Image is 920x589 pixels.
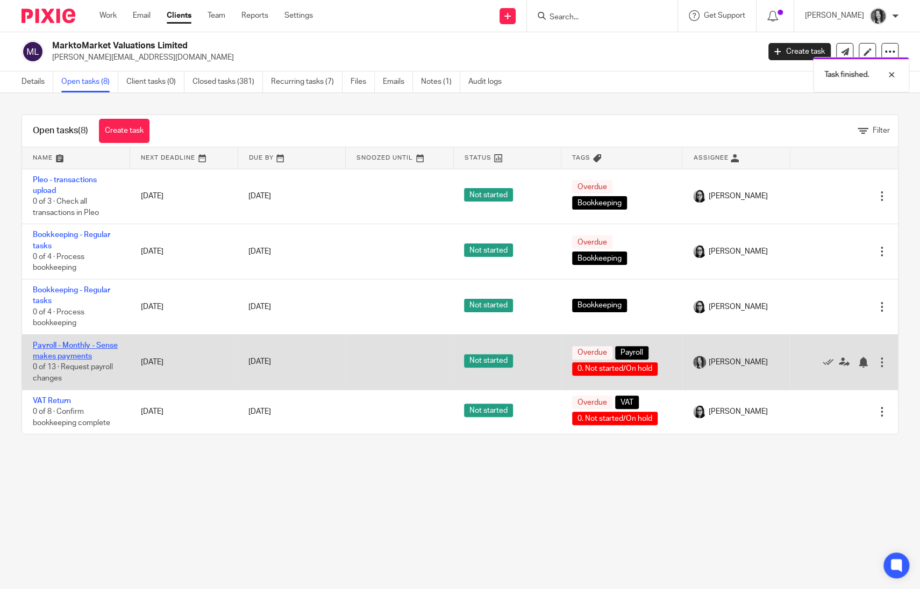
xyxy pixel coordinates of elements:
img: Profile%20photo.jpeg [693,190,706,203]
span: [PERSON_NAME] [709,357,768,368]
span: 0 of 13 · Request payroll changes [33,364,113,383]
span: 0 of 8 · Confirm bookkeeping complete [33,408,110,427]
span: [PERSON_NAME] [709,191,768,202]
span: 0. Not started/On hold [572,412,658,425]
a: Settings [284,10,313,21]
img: Profile%20photo.jpeg [693,245,706,258]
span: [PERSON_NAME] [709,406,768,417]
a: Client tasks (0) [126,71,184,92]
td: [DATE] [130,334,238,390]
p: Task finished. [824,69,869,80]
span: [DATE] [248,248,271,255]
a: Clients [167,10,191,21]
a: VAT Return [33,397,71,405]
a: Notes (1) [421,71,460,92]
h2: MarktoMarket Valuations Limited [52,40,612,52]
img: svg%3E [22,40,44,63]
span: [DATE] [248,358,271,366]
img: Profile%20photo.jpeg [693,300,706,313]
span: Tags [572,155,590,161]
a: Pleo - transactions upload [33,176,97,195]
a: Files [351,71,375,92]
span: Overdue [572,396,612,409]
a: Recurring tasks (7) [271,71,343,92]
a: Work [99,10,117,21]
a: Open tasks (8) [61,71,118,92]
span: [PERSON_NAME] [709,246,768,257]
a: Mark as done [823,357,839,368]
span: Not started [464,188,513,202]
img: brodie%203%20small.jpg [693,356,706,369]
td: [DATE] [130,169,238,224]
span: Snoozed Until [356,155,413,161]
span: Overdue [572,235,612,249]
a: Payroll - Monthly - Sense makes payments [33,342,118,360]
span: [PERSON_NAME] [709,301,768,312]
a: Team [208,10,225,21]
span: 0 of 4 · Process bookkeeping [33,253,84,272]
a: Bookkeeping - Regular tasks [33,286,110,305]
a: Create task [99,119,149,143]
span: Overdue [572,346,612,360]
span: Not started [464,243,513,257]
span: Filter [873,127,890,134]
td: [DATE] [130,224,238,279]
span: Payroll [615,346,648,360]
span: Not started [464,299,513,312]
span: Bookkeeping [572,299,627,312]
span: 0 of 4 · Process bookkeeping [33,308,84,327]
td: [DATE] [130,279,238,335]
a: Reports [241,10,268,21]
span: 0. Not started/On hold [572,362,658,376]
h1: Open tasks [33,125,88,137]
a: Closed tasks (381) [192,71,263,92]
span: VAT [615,396,639,409]
span: [DATE] [248,408,271,415]
img: Profile%20photo.jpeg [693,405,706,418]
span: Bookkeeping [572,252,627,265]
a: Emails [383,71,413,92]
span: Not started [464,404,513,417]
span: (8) [78,126,88,135]
img: brodie%203%20small.jpg [869,8,887,25]
span: [DATE] [248,303,271,311]
a: Details [22,71,53,92]
span: Status [465,155,491,161]
span: Bookkeeping [572,196,627,210]
p: [PERSON_NAME][EMAIL_ADDRESS][DOMAIN_NAME] [52,52,752,63]
span: Not started [464,354,513,368]
td: [DATE] [130,390,238,434]
span: Overdue [572,180,612,193]
span: [DATE] [248,192,271,200]
span: 0 of 3 · Check all transactions in Pleo [33,198,99,217]
a: Bookkeeping - Regular tasks [33,231,110,249]
a: Email [133,10,151,21]
img: Pixie [22,9,75,23]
